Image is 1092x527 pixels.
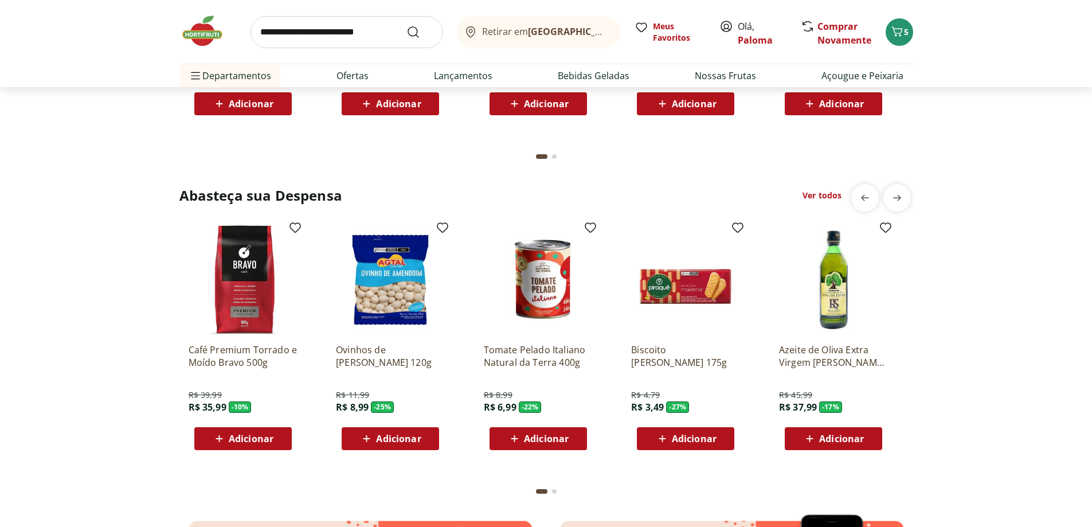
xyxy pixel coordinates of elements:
span: Adicionar [229,99,273,108]
button: next [883,184,911,212]
span: Adicionar [376,99,421,108]
button: Go to page 2 from fs-carousel [550,143,559,170]
span: R$ 6,99 [484,401,516,413]
a: Biscoito [PERSON_NAME] 175g [631,343,740,369]
span: R$ 8,99 [484,389,512,401]
span: R$ 11,99 [336,389,369,401]
h2: Abasteça sua Despensa [179,186,342,205]
a: Comprar Novamente [817,20,871,46]
a: Azeite de Oliva Extra Virgem [PERSON_NAME] 500ml [779,343,888,369]
img: Tomate Pelado Italiano Natural da Terra 400g [484,225,593,334]
button: Adicionar [490,427,587,450]
span: - 27 % [666,401,689,413]
a: Nossas Frutas [695,69,756,83]
span: R$ 8,99 [336,401,369,413]
a: Café Premium Torrado e Moído Bravo 500g [189,343,298,369]
span: R$ 37,99 [779,401,817,413]
span: - 25 % [371,401,394,413]
span: Retirar em [482,26,609,37]
span: 5 [904,26,909,37]
span: R$ 3,49 [631,401,664,413]
button: previous [851,184,879,212]
a: Tomate Pelado Italiano Natural da Terra 400g [484,343,593,369]
span: Adicionar [229,434,273,443]
span: Adicionar [524,434,569,443]
button: Adicionar [637,92,734,115]
span: Meus Favoritos [653,21,706,44]
button: Adicionar [194,427,292,450]
span: Adicionar [819,99,864,108]
button: Adicionar [490,92,587,115]
button: Adicionar [785,427,882,450]
span: Departamentos [189,62,271,89]
a: Lançamentos [434,69,492,83]
span: Adicionar [672,99,717,108]
span: - 17 % [819,401,842,413]
button: Adicionar [342,92,439,115]
button: Retirar em[GEOGRAPHIC_DATA]/[GEOGRAPHIC_DATA] [457,16,621,48]
button: Adicionar [785,92,882,115]
img: Biscoito Maizena Piraque 175g [631,225,740,334]
img: Azeite de Oliva Extra Virgem Rafael Salgado 500ml [779,225,888,334]
a: Meus Favoritos [635,21,706,44]
span: Adicionar [672,434,717,443]
span: Adicionar [819,434,864,443]
a: Bebidas Geladas [558,69,629,83]
img: Hortifruti [179,14,237,48]
span: - 10 % [229,401,252,413]
button: Current page from fs-carousel [534,143,550,170]
button: Current page from fs-carousel [534,478,550,505]
button: Adicionar [637,427,734,450]
input: search [251,16,443,48]
button: Menu [189,62,202,89]
span: - 22 % [519,401,542,413]
a: Ovinhos de [PERSON_NAME] 120g [336,343,445,369]
button: Carrinho [886,18,913,46]
span: R$ 35,99 [189,401,226,413]
b: [GEOGRAPHIC_DATA]/[GEOGRAPHIC_DATA] [528,25,721,38]
a: Ofertas [336,69,369,83]
span: Adicionar [376,434,421,443]
a: Paloma [738,34,773,46]
button: Submit Search [406,25,434,39]
span: Olá, [738,19,789,47]
span: Adicionar [524,99,569,108]
img: Café Premium Torrado e Moído Bravo 500g [189,225,298,334]
span: R$ 39,99 [189,389,222,401]
a: Ver todos [803,190,841,201]
button: Go to page 2 from fs-carousel [550,478,559,505]
button: Adicionar [194,92,292,115]
img: Ovinhos de Amendoim Agtal 120g [336,225,445,334]
span: R$ 4,79 [631,389,660,401]
span: R$ 45,99 [779,389,812,401]
button: Adicionar [342,427,439,450]
a: Açougue e Peixaria [821,69,903,83]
